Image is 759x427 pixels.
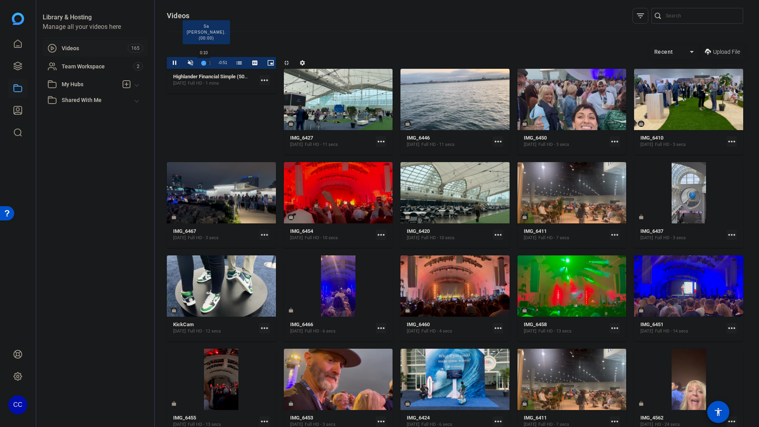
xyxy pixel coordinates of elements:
a: IMG_6437[DATE]Full HD - 3 secs [640,228,723,241]
strong: IMG_6454 [290,228,313,234]
div: Manage all your videos here [43,22,148,32]
button: Captions [247,57,263,69]
strong: IMG_4562 [640,415,663,421]
span: Full HD - 3 secs [538,142,569,148]
span: Full HD - 3 secs [655,235,686,241]
span: Full HD - 7 secs [538,235,569,241]
mat-icon: more_horiz [259,416,270,427]
a: IMG_6446[DATE]Full HD - 11 secs [407,135,490,148]
strong: IMG_6437 [640,228,663,234]
strong: IMG_6450 [524,135,547,141]
a: KickCam[DATE]Full HD - 12 secs [173,321,256,334]
mat-icon: more_horiz [610,136,620,147]
span: 2 [133,62,143,71]
strong: IMG_6455 [173,415,196,421]
mat-icon: more_horiz [259,323,270,333]
mat-icon: more_horiz [259,230,270,240]
strong: IMG_6411 [524,415,547,421]
span: [DATE] [524,235,536,241]
span: Full HD - 3 secs [655,142,686,148]
strong: IMG_6466 [290,321,313,327]
a: IMG_6427[DATE]Full HD - 11 secs [290,135,373,148]
button: Unmute [183,57,198,69]
span: [DATE] [407,142,419,148]
a: IMG_6467[DATE]Full HD - 3 secs [173,228,256,241]
button: Exit Fullscreen [279,57,295,69]
span: 165 [128,44,143,53]
span: Full HD - 4 secs [421,328,452,334]
strong: IMG_6467 [173,228,196,234]
span: Sa [PERSON_NAME]. (00:00) [183,20,230,44]
img: blue-gradient.svg [12,13,24,25]
mat-icon: more_horiz [727,323,737,333]
strong: Highlander Financial Simple (50646) [173,74,255,79]
span: Full HD - 10 secs [305,235,338,241]
strong: IMG_6410 [640,135,663,141]
mat-icon: more_horiz [727,416,737,427]
span: [DATE] [640,235,653,241]
span: [DATE] [173,328,186,334]
span: Full HD - 11 secs [421,142,455,148]
span: [DATE] [640,328,653,334]
mat-icon: more_horiz [493,136,503,147]
mat-icon: more_horiz [376,323,386,333]
a: IMG_6460[DATE]Full HD - 4 secs [407,321,490,334]
strong: IMG_6446 [407,135,430,141]
mat-icon: more_horiz [259,75,270,85]
a: IMG_6411[DATE]Full HD - 7 secs [524,228,607,241]
span: Full HD - 1 mins [188,80,219,87]
a: IMG_6454[DATE]Full HD - 10 secs [290,228,373,241]
mat-icon: more_horiz [610,230,620,240]
span: Full HD - 10 secs [421,235,455,241]
strong: IMG_6458 [524,321,547,327]
span: Full HD - 3 secs [188,235,219,241]
span: Full HD - 12 secs [188,328,221,334]
button: Pause [167,57,183,69]
div: Library & Hosting [43,13,148,22]
span: [DATE] [290,142,303,148]
span: [DATE] [407,328,419,334]
span: Videos [62,44,128,52]
span: - [218,60,219,65]
mat-expansion-panel-header: Shared With Me [43,92,148,108]
strong: IMG_6453 [290,415,313,421]
strong: IMG_6424 [407,415,430,421]
a: IMG_6410[DATE]Full HD - 3 secs [640,135,723,148]
strong: IMG_6411 [524,228,547,234]
a: Highlander Financial Simple (50646)[DATE]Full HD - 1 mins [173,74,256,87]
button: Picture-in-Picture [263,57,279,69]
a: IMG_6466[DATE]Full HD - 6 secs [290,321,373,334]
strong: IMG_6451 [640,321,663,327]
mat-icon: more_horiz [376,136,386,147]
span: [DATE] [524,142,536,148]
div: CC [8,395,27,414]
strong: KickCam [173,321,194,327]
mat-icon: more_horiz [376,230,386,240]
mat-icon: more_horiz [727,230,737,240]
span: [DATE] [173,80,186,87]
span: [DATE] [524,328,536,334]
mat-icon: more_horiz [493,230,503,240]
span: Full HD - 11 secs [305,142,338,148]
mat-icon: more_horiz [610,416,620,427]
mat-icon: accessibility [714,407,723,417]
span: Recent [654,49,673,55]
a: IMG_6450[DATE]Full HD - 3 secs [524,135,607,148]
a: IMG_6451[DATE]Full HD - 14 secs [640,321,723,334]
span: [DATE] [290,328,303,334]
strong: IMG_6460 [407,321,430,327]
span: [DATE] [173,235,186,241]
strong: IMG_6427 [290,135,313,141]
mat-expansion-panel-header: My Hubs [43,76,148,92]
span: Upload File [713,48,740,56]
strong: IMG_6420 [407,228,430,234]
span: Shared With Me [62,96,135,104]
span: Team Workspace [62,62,133,70]
a: IMG_6420[DATE]Full HD - 10 secs [407,228,490,241]
h1: Videos [167,11,189,21]
mat-icon: more_horiz [727,136,737,147]
mat-icon: more_horiz [493,416,503,427]
div: Progress Bar [202,62,210,64]
span: Full HD - 13 secs [538,328,572,334]
mat-icon: more_horiz [610,323,620,333]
